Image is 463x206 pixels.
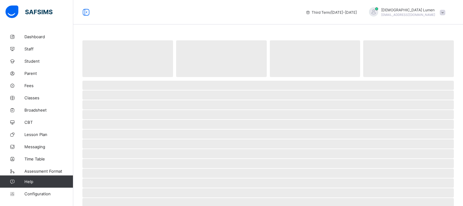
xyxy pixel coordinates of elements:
span: Time Table [24,156,73,161]
span: ‌ [176,40,267,77]
img: safsims [5,6,52,18]
span: ‌ [82,149,454,158]
span: ‌ [82,139,454,149]
span: ‌ [82,169,454,178]
span: ‌ [82,110,454,119]
span: [DEMOGRAPHIC_DATA] Lumen [381,8,435,12]
span: Dashboard [24,34,73,39]
span: ‌ [82,178,454,188]
span: Lesson Plan [24,132,73,137]
span: Student [24,59,73,64]
span: ‌ [82,100,454,109]
span: Broadsheet [24,108,73,112]
span: Messaging [24,144,73,149]
span: ‌ [82,40,173,77]
span: ‌ [82,90,454,100]
span: Configuration [24,191,73,196]
span: Assessment Format [24,169,73,174]
span: Staff [24,46,73,51]
span: CBT [24,120,73,125]
span: ‌ [82,120,454,129]
div: SanctusLumen [363,7,448,17]
span: Help [24,179,73,184]
span: ‌ [82,81,454,90]
span: session/term information [306,10,357,15]
span: ‌ [363,40,454,77]
span: Fees [24,83,73,88]
span: Classes [24,95,73,100]
span: ‌ [82,130,454,139]
span: [EMAIL_ADDRESS][DOMAIN_NAME] [381,13,435,17]
span: ‌ [270,40,360,77]
span: ‌ [82,159,454,168]
span: Parent [24,71,73,76]
span: ‌ [82,188,454,197]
